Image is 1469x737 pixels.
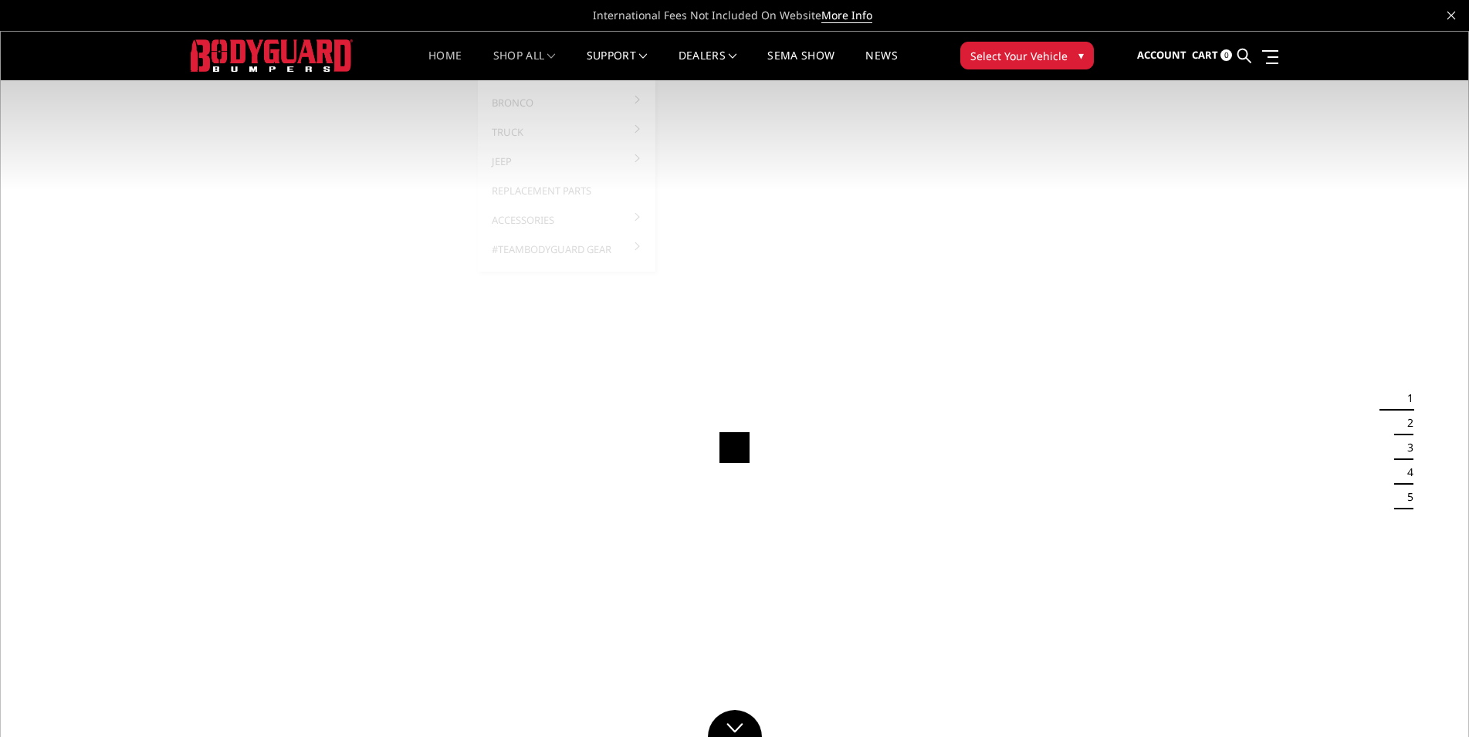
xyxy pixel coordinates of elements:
a: Click to Down [708,710,762,737]
a: SEMA Show [767,50,834,80]
img: BODYGUARD BUMPERS [191,39,353,71]
a: Home [428,50,462,80]
span: ▾ [1078,47,1084,63]
button: 4 of 5 [1398,460,1413,485]
a: Jeep [484,147,649,176]
span: Account [1137,48,1186,62]
span: Select Your Vehicle [970,48,1068,64]
span: Cart [1192,48,1218,62]
iframe: Chat Widget [1392,663,1469,737]
a: #TeamBodyguard Gear [484,235,649,264]
a: Truck [484,117,649,147]
a: Account [1137,35,1186,76]
a: Cart 0 [1192,35,1232,76]
button: 1 of 5 [1398,386,1413,411]
button: Select Your Vehicle [960,42,1094,69]
a: Bronco [484,88,649,117]
a: News [865,50,897,80]
a: shop all [493,50,556,80]
a: Support [587,50,648,80]
button: 2 of 5 [1398,411,1413,435]
button: 3 of 5 [1398,435,1413,460]
a: More Info [821,8,872,23]
a: Replacement Parts [484,176,649,205]
a: Dealers [679,50,737,80]
span: 0 [1220,49,1232,61]
button: 5 of 5 [1398,485,1413,509]
a: Accessories [484,205,649,235]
